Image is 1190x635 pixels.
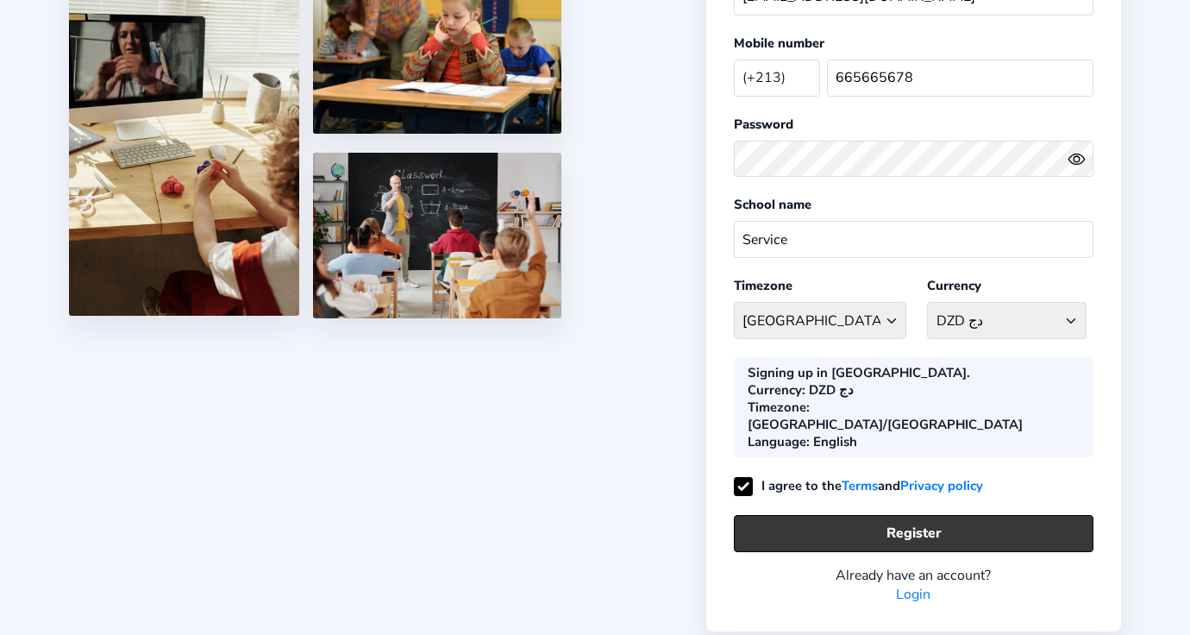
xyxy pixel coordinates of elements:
[748,381,802,399] b: Currency
[927,277,981,294] label: Currency
[734,515,1093,552] button: Register
[1068,150,1086,168] ion-icon: eye outline
[734,566,1093,585] div: Already have an account?
[748,381,854,399] div: : DZD دج
[734,35,824,52] label: Mobile number
[748,399,1073,433] div: : [GEOGRAPHIC_DATA]/[GEOGRAPHIC_DATA]
[734,196,811,213] label: School name
[896,585,930,604] a: Login
[748,364,970,381] div: Signing up in [GEOGRAPHIC_DATA].
[827,60,1093,97] input: Your mobile number
[842,475,878,497] a: Terms
[748,433,806,450] b: Language
[734,277,792,294] label: Timezone
[748,433,857,450] div: : English
[734,477,983,494] label: I agree to the and
[734,116,793,133] label: Password
[734,221,1093,258] input: School name
[1068,150,1093,168] button: eye outlineeye off outline
[900,475,983,497] a: Privacy policy
[313,153,561,318] img: 5.png
[748,399,806,416] b: Timezone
